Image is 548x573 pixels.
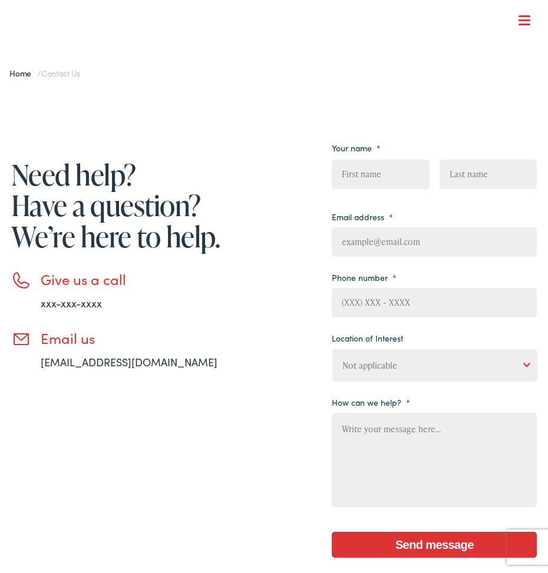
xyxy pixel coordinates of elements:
a: What We Offer [20,47,537,84]
h3: Give us a call [41,271,274,288]
input: First name [332,160,430,189]
span: / [9,67,80,79]
a: Home [9,67,37,79]
input: Last name [440,160,537,189]
a: xxx-xxx-xxxx [41,296,102,310]
label: Email address [332,211,393,222]
label: Location of Interest [332,333,403,343]
input: Send message [332,532,537,558]
a: [EMAIL_ADDRESS][DOMAIN_NAME] [41,355,217,369]
label: Your name [332,143,381,153]
h1: Need help? Have a question? We’re here to help. [11,159,274,252]
h3: Email us [41,330,274,347]
label: How can we help? [332,397,410,408]
label: Phone number [332,272,397,283]
input: (XXX) XXX - XXXX [332,288,537,317]
input: example@email.com [332,227,537,257]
